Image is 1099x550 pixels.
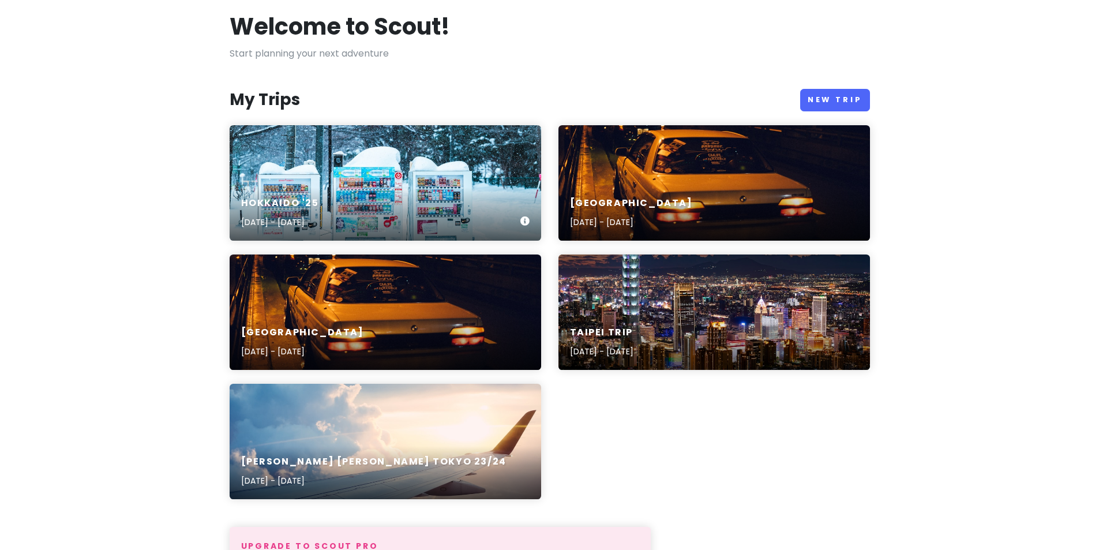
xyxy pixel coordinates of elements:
[230,125,541,241] a: a couple of vending machines sitting in the snowHOKKAIDO '25[DATE] - [DATE]
[558,255,870,370] a: city skyline during night timeTaipei Trip[DATE] - [DATE]
[230,255,541,370] a: white sedan[GEOGRAPHIC_DATA][DATE] - [DATE]
[570,345,633,358] p: [DATE] - [DATE]
[800,89,870,111] a: New Trip
[230,46,870,61] p: Start planning your next adventure
[570,197,693,209] h6: [GEOGRAPHIC_DATA]
[230,89,300,110] h3: My Trips
[558,125,870,241] a: white sedan[GEOGRAPHIC_DATA][DATE] - [DATE]
[241,216,319,229] p: [DATE] - [DATE]
[230,12,450,42] h1: Welcome to Scout!
[230,384,541,499] a: aerial photography of airliner[PERSON_NAME] [PERSON_NAME] TOKYO 23/24[DATE] - [DATE]
[241,197,319,209] h6: HOKKAIDO '25
[241,474,507,487] p: [DATE] - [DATE]
[241,327,364,339] h6: [GEOGRAPHIC_DATA]
[241,345,364,358] p: [DATE] - [DATE]
[570,216,693,229] p: [DATE] - [DATE]
[570,327,633,339] h6: Taipei Trip
[241,456,507,468] h6: [PERSON_NAME] [PERSON_NAME] TOKYO 23/24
